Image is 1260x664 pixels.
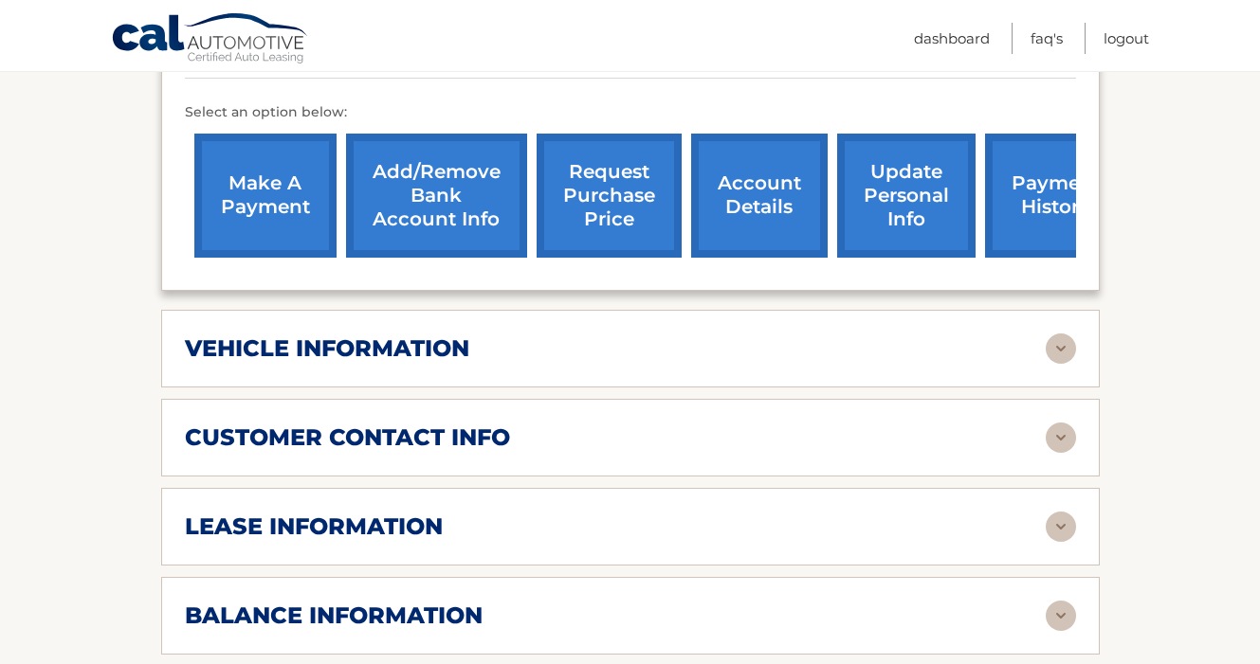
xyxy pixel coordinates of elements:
[1031,23,1063,54] a: FAQ's
[691,134,828,258] a: account details
[837,134,976,258] a: update personal info
[1046,601,1076,631] img: accordion-rest.svg
[185,101,1076,124] p: Select an option below:
[1046,422,1076,453] img: accordion-rest.svg
[1104,23,1149,54] a: Logout
[185,601,483,630] h2: balance information
[111,12,310,67] a: Cal Automotive
[185,334,469,363] h2: vehicle information
[537,134,682,258] a: request purchase price
[985,134,1127,258] a: payment history
[185,512,443,541] h2: lease information
[1046,511,1076,542] img: accordion-rest.svg
[194,134,337,258] a: make a payment
[346,134,527,258] a: Add/Remove bank account info
[914,23,990,54] a: Dashboard
[1046,333,1076,364] img: accordion-rest.svg
[185,423,510,452] h2: customer contact info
